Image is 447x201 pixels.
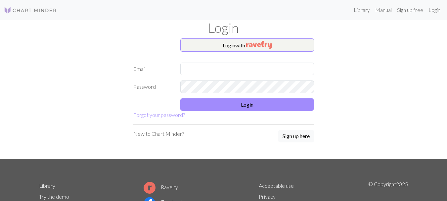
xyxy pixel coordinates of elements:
a: Try the demo [39,193,69,200]
button: Loginwith [180,38,314,52]
label: Password [129,80,177,93]
a: Acceptable use [259,182,294,189]
h1: Login [35,20,412,36]
label: Email [129,63,177,75]
a: Forgot your password? [133,112,185,118]
a: Sign up free [394,3,426,17]
a: Library [351,3,373,17]
button: Login [180,98,314,111]
a: Ravelry [144,184,178,190]
img: Ravelry logo [144,182,156,194]
img: Ravelry [246,41,272,49]
a: Privacy [259,193,276,200]
a: Library [39,182,55,189]
a: Login [426,3,443,17]
img: Logo [4,6,57,14]
p: New to Chart Minder? [133,130,184,138]
a: Manual [373,3,394,17]
button: Sign up here [278,130,314,142]
a: Sign up here [278,130,314,143]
